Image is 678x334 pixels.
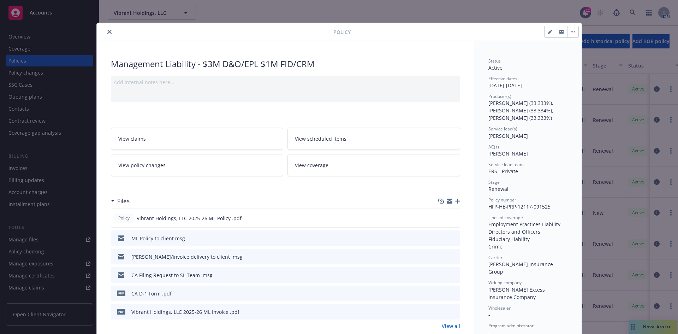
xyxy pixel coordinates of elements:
span: ERS - Private [488,168,518,175]
span: Policy [333,28,351,36]
span: View scheduled items [295,135,346,142]
button: download file [440,235,445,242]
div: Fiduciary Liability [488,235,567,243]
div: CA D-1 Form .pdf [131,290,172,297]
span: Producer(s) [488,93,511,99]
span: Stage [488,179,500,185]
div: Files [111,197,130,206]
span: pdf [117,309,125,314]
span: Status [488,58,501,64]
span: [PERSON_NAME] Excess Insurance Company [488,286,546,300]
span: View policy changes [118,162,166,169]
span: Policy [117,215,131,221]
div: Add internal notes here... [114,78,457,86]
a: View policy changes [111,154,284,176]
div: [DATE] - [DATE] [488,76,567,89]
span: Writing company [488,280,522,286]
span: Active [488,64,502,71]
span: HFP-HE-PRP-12117-091525 [488,203,551,210]
button: preview file [451,215,457,222]
span: Service lead team [488,162,524,168]
div: CA Filing Request to SL Team .msg [131,271,213,279]
div: ML Policy to client.msg [131,235,185,242]
a: View scheduled items [287,128,460,150]
button: download file [440,271,445,279]
button: download file [439,215,445,222]
button: download file [440,253,445,260]
button: preview file [451,308,457,316]
div: Employment Practices Liability [488,221,567,228]
span: View claims [118,135,146,142]
button: preview file [451,290,457,297]
button: download file [440,308,445,316]
button: close [105,28,114,36]
span: View coverage [295,162,328,169]
span: Renewal [488,186,509,192]
span: [PERSON_NAME] [488,150,528,157]
span: pdf [117,291,125,296]
span: [PERSON_NAME] [488,133,528,139]
span: [PERSON_NAME] (33.333%), [PERSON_NAME] (33.334%), [PERSON_NAME] (33.333%) [488,100,555,121]
span: Carrier [488,254,502,260]
div: Directors and Officers [488,228,567,235]
a: View coverage [287,154,460,176]
span: Vibrant Holdings, LLC 2025-26 ML Policy .pdf [137,215,242,222]
button: download file [440,290,445,297]
span: Program administrator [488,323,534,329]
span: Wholesaler [488,305,511,311]
span: Service lead(s) [488,126,517,132]
span: - [488,311,490,318]
div: [PERSON_NAME]/invoice delivery to client .msg [131,253,243,260]
a: View claims [111,128,284,150]
span: Effective dates [488,76,517,82]
div: Management Liability - $3M D&O/EPL $1M FID/CRM [111,58,460,70]
button: preview file [451,271,457,279]
span: [PERSON_NAME] Insurance Group [488,261,554,275]
h3: Files [117,197,130,206]
span: Policy number [488,197,516,203]
div: Vibrant Holdings, LLC 2025-26 ML Invoice .pdf [131,308,239,316]
span: Lines of coverage [488,215,523,221]
span: AC(s) [488,144,499,150]
a: View all [442,322,460,330]
div: Crime [488,243,567,250]
button: preview file [451,235,457,242]
button: preview file [451,253,457,260]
